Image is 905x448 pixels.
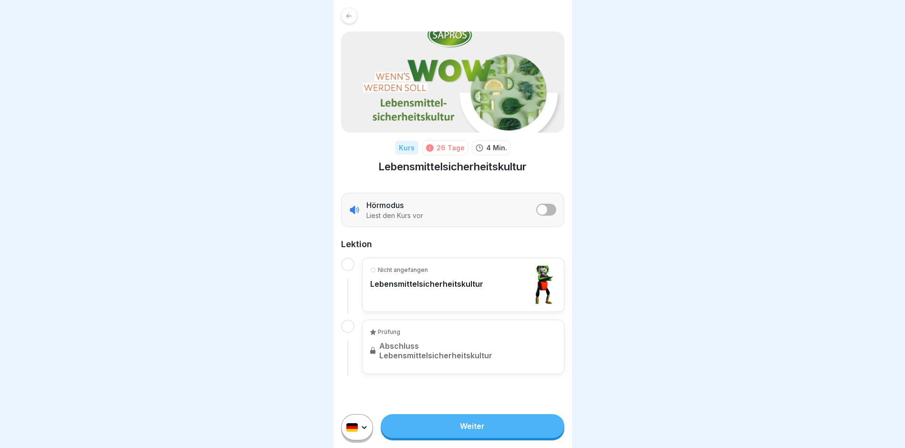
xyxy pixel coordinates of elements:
a: Weiter [381,414,564,438]
h1: Lebensmittelsicherheitskultur [378,160,527,174]
img: de.svg [346,423,358,432]
p: Hörmodus [366,200,404,210]
div: 26 Tage [437,143,465,153]
div: Kurs [395,141,418,155]
p: Liest den Kurs vor [366,211,423,220]
img: wzm3bk7h64wcxj3xygbe957e.png [530,266,556,304]
p: 4 Min. [486,143,507,153]
button: listener mode [536,204,556,216]
a: Nicht angefangenLebensmittelsicherheitskultur [370,266,556,304]
h2: Lektion [341,239,564,250]
img: x7ba9ezpb0gwldksaaha8749.png [341,31,564,133]
p: Lebensmittelsicherheitskultur [370,279,483,289]
p: Nicht angefangen [378,266,428,274]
